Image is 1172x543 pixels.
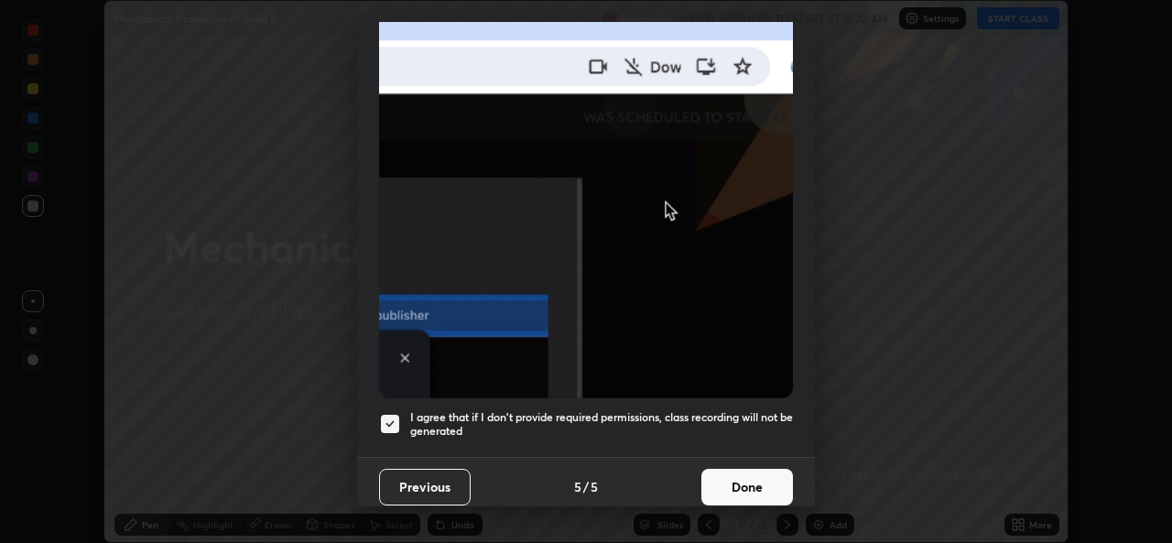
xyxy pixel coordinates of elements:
[583,477,589,496] h4: /
[701,469,793,505] button: Done
[379,469,471,505] button: Previous
[591,477,598,496] h4: 5
[574,477,581,496] h4: 5
[410,410,793,439] h5: I agree that if I don't provide required permissions, class recording will not be generated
